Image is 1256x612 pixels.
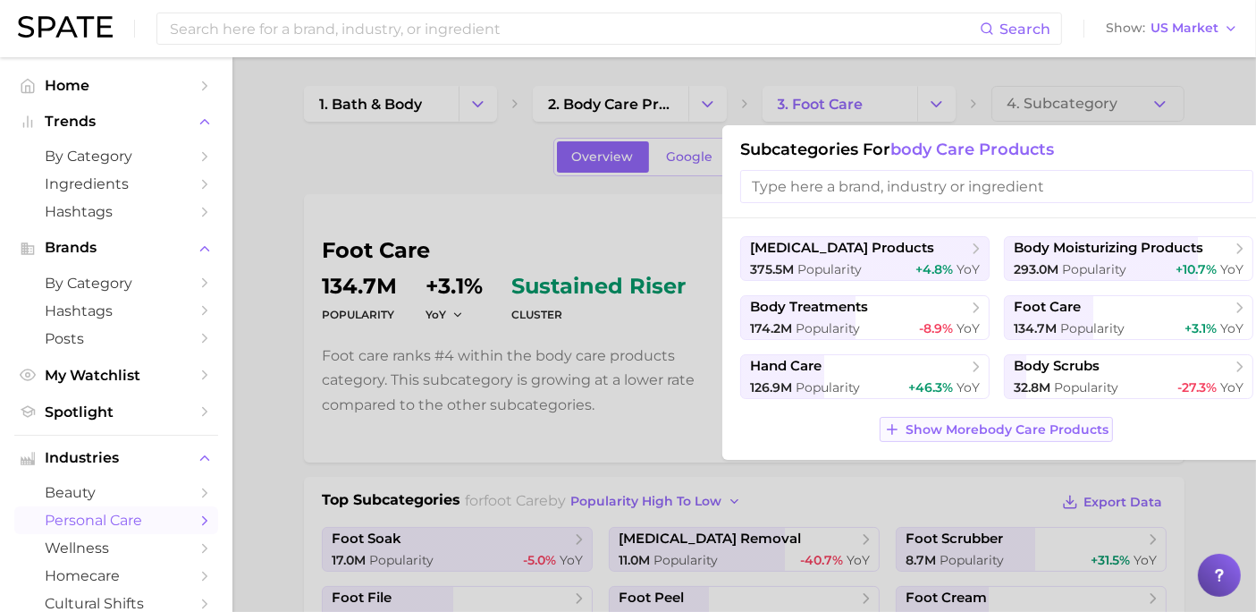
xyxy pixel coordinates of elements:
[1220,320,1243,336] span: YoY
[957,261,980,277] span: YoY
[45,367,188,384] span: My Watchlist
[750,379,792,395] span: 126.9m
[45,540,188,557] span: wellness
[45,404,188,421] span: Spotlight
[45,240,188,256] span: Brands
[1176,261,1217,277] span: +10.7%
[1151,23,1218,33] span: US Market
[1004,354,1253,399] button: body scrubs32.8m Popularity-27.3% YoY
[45,77,188,94] span: Home
[45,484,188,501] span: beauty
[1177,379,1217,395] span: -27.3%
[797,261,862,277] span: Popularity
[740,170,1253,203] input: Type here a brand, industry or ingredient
[14,534,218,562] a: wellness
[750,240,934,257] span: [MEDICAL_DATA] products
[957,320,980,336] span: YoY
[750,299,868,316] span: body treatments
[1220,379,1243,395] span: YoY
[906,422,1108,438] span: Show More body care products
[14,562,218,590] a: homecare
[1184,320,1217,336] span: +3.1%
[919,320,953,336] span: -8.9%
[14,398,218,426] a: Spotlight
[45,567,188,584] span: homecare
[1220,261,1243,277] span: YoY
[14,506,218,534] a: personal care
[18,16,113,38] img: SPATE
[14,297,218,325] a: Hashtags
[14,108,218,135] button: Trends
[1014,358,1100,375] span: body scrubs
[740,354,990,399] button: hand care126.9m Popularity+46.3% YoY
[45,148,188,165] span: by Category
[750,320,792,336] span: 174.2m
[45,302,188,319] span: Hashtags
[890,140,1054,159] span: body care products
[1014,320,1057,336] span: 134.7m
[1054,379,1118,395] span: Popularity
[45,450,188,466] span: Industries
[14,234,218,261] button: Brands
[908,379,953,395] span: +46.3%
[14,325,218,353] a: Posts
[14,269,218,297] a: by Category
[740,140,1253,159] h1: Subcategories for
[45,595,188,612] span: cultural shifts
[1014,379,1050,395] span: 32.8m
[750,261,794,277] span: 375.5m
[14,72,218,99] a: Home
[1004,295,1253,340] button: foot care134.7m Popularity+3.1% YoY
[14,361,218,389] a: My Watchlist
[168,13,980,44] input: Search here for a brand, industry, or ingredient
[14,198,218,225] a: Hashtags
[957,379,980,395] span: YoY
[1060,320,1125,336] span: Popularity
[1062,261,1126,277] span: Popularity
[45,175,188,192] span: Ingredients
[45,114,188,130] span: Trends
[45,275,188,292] span: by Category
[750,358,822,375] span: hand care
[1014,299,1081,316] span: foot care
[1004,236,1253,281] button: body moisturizing products293.0m Popularity+10.7% YoY
[1101,17,1243,40] button: ShowUS Market
[45,330,188,347] span: Posts
[796,379,860,395] span: Popularity
[1014,261,1058,277] span: 293.0m
[14,479,218,506] a: beauty
[740,295,990,340] button: body treatments174.2m Popularity-8.9% YoY
[915,261,953,277] span: +4.8%
[45,203,188,220] span: Hashtags
[1106,23,1145,33] span: Show
[14,170,218,198] a: Ingredients
[999,21,1050,38] span: Search
[45,512,188,529] span: personal care
[740,236,990,281] button: [MEDICAL_DATA] products375.5m Popularity+4.8% YoY
[1014,240,1203,257] span: body moisturizing products
[796,320,860,336] span: Popularity
[14,142,218,170] a: by Category
[14,445,218,472] button: Industries
[880,417,1113,442] button: Show Morebody care products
